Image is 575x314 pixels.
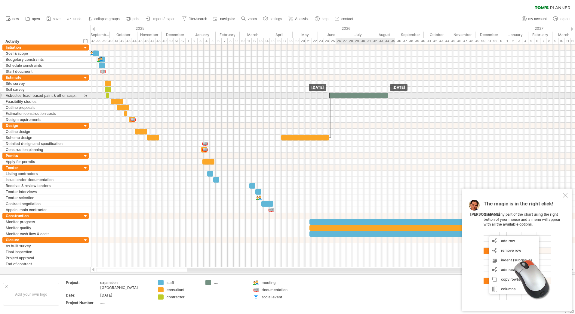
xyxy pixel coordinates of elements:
div: August 2026 [372,32,397,38]
div: Contract negotiation [6,201,79,207]
div: 7 [222,38,228,44]
div: consultant [167,287,199,292]
a: contact [333,15,355,23]
div: Activity [5,38,79,45]
a: import / export [144,15,177,23]
span: undo [73,17,81,21]
div: November 2025 [137,32,161,38]
div: May 2026 [293,32,318,38]
div: 6 [534,38,540,44]
div: Soil survey [6,87,79,92]
a: open [24,15,42,23]
div: 52 [180,38,186,44]
div: 37 [402,38,408,44]
div: 51 [486,38,492,44]
div: 42 [119,38,125,44]
div: Apply for permits [6,159,79,165]
div: 17 [282,38,288,44]
div: Project: [66,280,99,285]
div: 3 [516,38,522,44]
div: 8 [546,38,552,44]
a: zoom [240,15,258,23]
div: December 2025 [161,32,189,38]
div: 35 [390,38,396,44]
div: 49 [474,38,480,44]
div: 20 [300,38,306,44]
div: December 2026 [475,32,503,38]
div: January 2027 [503,32,528,38]
div: .... [214,280,247,285]
div: 44 [131,38,137,44]
a: help [313,15,330,23]
div: Click on any part of the chart using the right button of your mouse and a menu will appear with a... [484,201,562,300]
div: ..... [100,300,151,305]
div: Receive & review tenders [6,183,79,189]
div: 13 [258,38,264,44]
div: 44 [444,38,450,44]
strong: collapse groups [94,17,120,21]
div: 5 [210,38,216,44]
div: Estimate [6,75,79,80]
div: scroll to activity [83,93,88,99]
div: [DATE] [100,293,151,298]
div: July 2026 [344,32,372,38]
div: 10 [240,38,246,44]
div: February 2027 [528,32,552,38]
div: 51 [174,38,180,44]
span: navigator [220,17,235,21]
div: 46 [143,38,149,44]
div: Tender interviews [6,189,79,195]
div: Budgetary constraints [6,57,79,62]
div: 4 [522,38,528,44]
div: Issue tender documentation [6,177,79,183]
div: Closure [6,237,79,243]
div: 48 [468,38,474,44]
span: filter/search [189,17,207,21]
span: my account [528,17,547,21]
a: new [4,15,21,23]
span: The magic is in the right click! [484,201,553,210]
div: contractor [167,294,199,300]
div: 45 [137,38,143,44]
div: 46 [456,38,462,44]
div: Start doucment [6,69,79,74]
div: 43 [125,38,131,44]
a: undo [65,15,83,23]
span: new [12,17,19,21]
span: AI assist [295,17,309,21]
div: Asbestos, lead-based paint & other suspect materials [6,93,79,98]
div: Site survey [6,81,79,86]
a: my account [520,15,549,23]
div: Estimation construction costs [6,111,79,116]
div: Design requirements [6,117,79,122]
div: 25 [330,38,336,44]
div: Project Number [66,300,99,305]
span: help [321,17,328,21]
div: 52 [492,38,498,44]
div: 31 [366,38,372,44]
div: 48 [155,38,161,44]
span: save [53,17,60,21]
div: Feasibility studies [6,99,79,104]
div: 42 [432,38,438,44]
div: [DATE] [309,84,326,91]
span: print [133,17,140,21]
div: 24 [324,38,330,44]
div: 41 [113,38,119,44]
div: 1 [504,38,510,44]
div: 34 [384,38,390,44]
div: Outline design [6,129,79,134]
div: Monitor quality [6,225,79,231]
div: 49 [161,38,168,44]
div: Design [6,123,79,128]
span: settings [270,17,282,21]
a: collapse groups [86,15,121,23]
div: 43 [438,38,444,44]
div: Construction planning [6,147,79,152]
div: 40 [107,38,113,44]
div: Monitor progress [6,219,79,225]
div: Outline proposals [6,105,79,110]
div: [PERSON_NAME] [470,212,500,217]
div: 5 [528,38,534,44]
div: 18 [288,38,294,44]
